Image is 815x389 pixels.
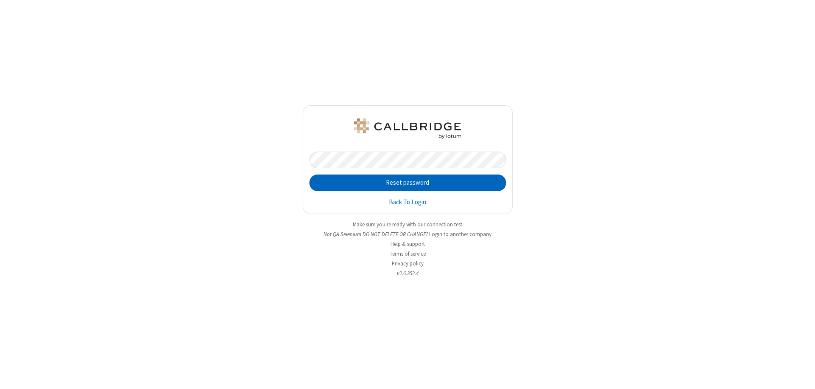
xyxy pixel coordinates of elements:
a: Make sure you're ready with our connection test [353,221,462,228]
a: Privacy policy [392,260,424,267]
li: v2.6.352.4 [303,269,513,277]
button: Login to another company [429,230,492,238]
a: Help & support [391,240,425,248]
li: Not QA Selenium DO NOT DELETE OR CHANGE? [303,230,513,238]
a: Terms of service [390,250,426,257]
button: Reset password [309,175,506,192]
a: Back To Login [389,197,426,207]
img: QA Selenium DO NOT DELETE OR CHANGE [352,118,463,139]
